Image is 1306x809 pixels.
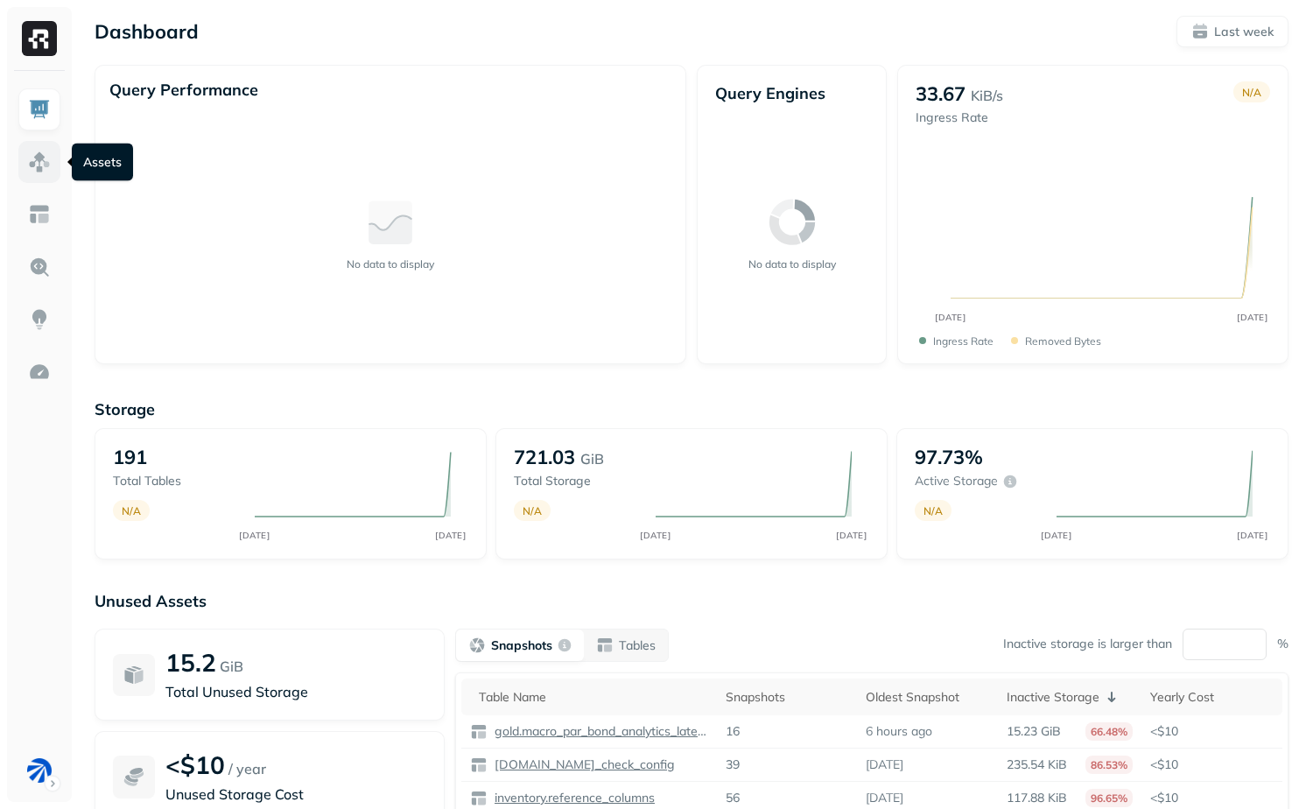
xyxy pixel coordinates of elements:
tspan: [DATE] [1238,312,1268,322]
p: Total storage [514,473,638,489]
p: 96.65% [1085,789,1133,807]
p: % [1277,636,1288,652]
p: Unused Assets [95,591,1288,611]
p: GiB [580,448,604,469]
p: N/A [122,504,141,517]
img: table [470,756,488,774]
p: N/A [1242,86,1261,99]
tspan: [DATE] [837,530,867,540]
p: Ingress Rate [933,334,994,348]
div: Table Name [479,689,708,706]
p: GiB [220,656,243,677]
p: N/A [923,504,943,517]
p: Inactive storage is larger than [1003,636,1172,652]
p: Query Performance [109,80,258,100]
p: [DATE] [866,790,903,806]
img: Query Explorer [28,256,51,278]
tspan: [DATE] [1042,530,1072,540]
a: gold.macro_par_bond_analytics_latest [488,723,708,740]
p: 56 [726,790,740,806]
p: No data to display [748,257,836,271]
p: N/A [523,504,542,517]
a: [DOMAIN_NAME]_check_config [488,756,675,773]
p: Dashboard [95,19,199,44]
p: 117.88 KiB [1007,790,1067,806]
p: [DATE] [866,756,903,773]
img: Asset Explorer [28,203,51,226]
a: inventory.reference_columns [488,790,655,806]
p: 721.03 [514,445,575,469]
p: <$10 [1150,790,1274,806]
img: table [470,723,488,741]
p: gold.macro_par_bond_analytics_latest [491,723,708,740]
p: <$10 [1150,756,1274,773]
p: 16 [726,723,740,740]
p: KiB/s [971,85,1003,106]
p: <$10 [165,749,225,780]
p: Unused Storage Cost [165,784,426,805]
p: 6 hours ago [866,723,932,740]
tspan: [DATE] [1238,530,1268,540]
p: No data to display [347,257,434,271]
p: 235.54 KiB [1007,756,1067,773]
p: Ingress Rate [916,109,1003,126]
p: Total tables [113,473,237,489]
tspan: [DATE] [240,530,270,540]
div: Snapshots [726,689,849,706]
p: [DOMAIN_NAME]_check_config [491,756,675,773]
p: 191 [113,445,147,469]
img: Dashboard [28,98,51,121]
div: Assets [72,144,133,181]
img: Ryft [22,21,57,56]
p: Total Unused Storage [165,681,426,702]
img: Optimization [28,361,51,383]
p: 86.53% [1085,756,1133,774]
p: Storage [95,399,1288,419]
tspan: [DATE] [641,530,671,540]
p: / year [228,758,266,779]
img: table [470,790,488,807]
div: Oldest Snapshot [866,689,989,706]
p: Active storage [915,473,998,489]
p: Inactive Storage [1007,689,1099,706]
p: 33.67 [916,81,965,106]
img: Insights [28,308,51,331]
p: 66.48% [1085,722,1133,741]
p: Query Engines [715,83,868,103]
p: 97.73% [915,445,983,469]
p: 15.23 GiB [1007,723,1061,740]
p: Snapshots [491,637,552,654]
p: 15.2 [165,647,216,678]
div: Yearly Cost [1150,689,1274,706]
p: Removed bytes [1025,334,1101,348]
button: Last week [1176,16,1288,47]
img: Assets [28,151,51,173]
p: Tables [619,637,656,654]
img: BAM Dev [27,758,52,783]
p: inventory.reference_columns [491,790,655,806]
p: Last week [1214,24,1274,40]
p: 39 [726,756,740,773]
tspan: [DATE] [936,312,966,322]
tspan: [DATE] [436,530,467,540]
p: <$10 [1150,723,1274,740]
